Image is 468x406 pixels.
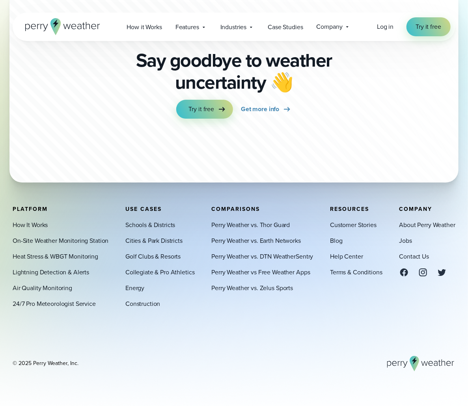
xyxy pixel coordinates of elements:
[13,236,108,245] a: On-Site Weather Monitoring Station
[133,49,335,93] p: Say goodbye to weather uncertainty 👋
[211,236,301,245] a: Perry Weather vs. Earth Networks
[125,251,181,261] a: Golf Clubs & Resorts
[211,205,260,213] span: Comparisons
[330,220,377,229] a: Customer Stories
[189,104,214,114] span: Try it free
[176,100,233,119] a: Try it free
[211,267,310,277] a: Perry Weather vs Free Weather Apps
[13,359,78,367] div: © 2025 Perry Weather, Inc.
[211,220,290,229] a: Perry Weather vs. Thor Guard
[241,104,279,114] span: Get more info
[120,19,169,35] a: How it Works
[399,220,455,229] a: About Perry Weather
[125,267,194,277] a: Collegiate & Pro Athletics
[13,205,48,213] span: Platform
[416,22,442,32] span: Try it free
[406,17,451,36] a: Try it free
[317,22,343,32] span: Company
[125,299,160,308] a: Construction
[13,220,48,229] a: How It Works
[261,19,310,35] a: Case Studies
[377,22,393,32] a: Log in
[13,267,89,277] a: Lightning Detection & Alerts
[175,22,199,32] span: Features
[13,299,96,308] a: 24/7 Pro Meteorologist Service
[211,251,313,261] a: Perry Weather vs. DTN WeatherSentry
[13,283,72,292] a: Air Quality Monitoring
[330,267,382,277] a: Terms & Conditions
[377,22,393,31] span: Log in
[399,205,433,213] span: Company
[399,236,412,245] a: Jobs
[127,22,162,32] span: How it Works
[13,251,98,261] a: Heat Stress & WBGT Monitoring
[330,236,342,245] a: Blog
[125,205,162,213] span: Use Cases
[211,283,293,292] a: Perry Weather vs. Zelus Sports
[125,283,144,292] a: Energy
[330,205,369,213] span: Resources
[220,22,247,32] span: Industries
[268,22,303,32] span: Case Studies
[241,100,292,119] a: Get more info
[125,220,175,229] a: Schools & Districts
[125,236,183,245] a: Cities & Park Districts
[330,251,363,261] a: Help Center
[399,251,429,261] a: Contact Us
